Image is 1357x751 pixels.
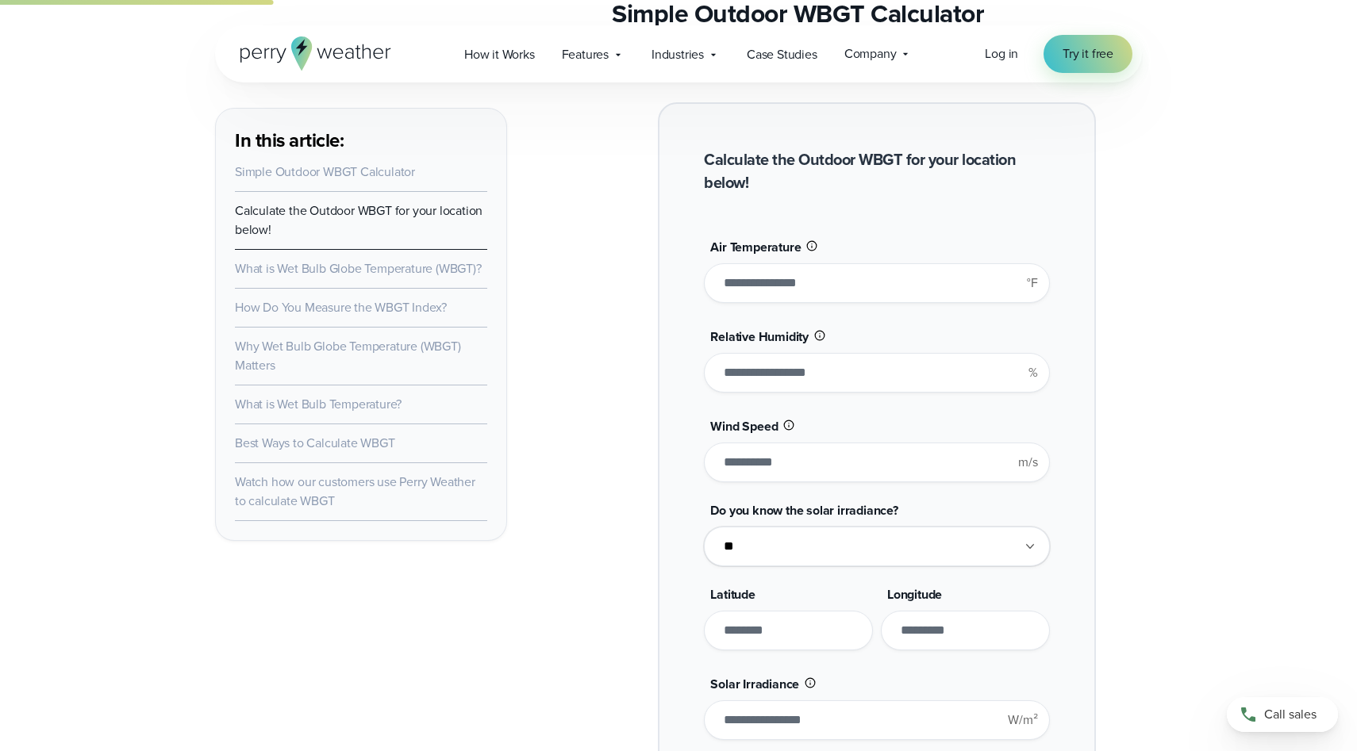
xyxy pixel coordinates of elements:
[1063,44,1113,63] span: Try it free
[710,417,778,435] span: Wind Speed
[844,44,897,63] span: Company
[235,473,475,510] a: Watch how our customers use Perry Weather to calculate WBGT
[710,238,801,256] span: Air Temperature
[710,585,755,603] span: Latitude
[1264,705,1317,724] span: Call sales
[704,148,1049,194] h2: Calculate the Outdoor WBGT for your location below!
[562,45,609,64] span: Features
[710,675,799,693] span: Solar Irradiance
[710,328,809,346] span: Relative Humidity
[652,45,704,64] span: Industries
[464,45,535,64] span: How it Works
[235,259,482,278] a: What is Wet Bulb Globe Temperature (WBGT)?
[985,44,1018,63] a: Log in
[887,585,942,603] span: Longitude
[235,434,395,452] a: Best Ways to Calculate WBGT
[710,501,898,519] span: Do you know the solar irradiance?
[235,395,402,413] a: What is Wet Bulb Temperature?
[1227,697,1338,732] a: Call sales
[733,38,831,71] a: Case Studies
[451,38,548,71] a: How it Works
[235,298,447,316] a: How Do You Measure the WBGT Index?
[235,201,482,239] a: Calculate the Outdoor WBGT for your location below!
[235,337,461,374] a: Why Wet Bulb Globe Temperature (WBGT) Matters
[1044,35,1132,73] a: Try it free
[747,45,817,64] span: Case Studies
[235,163,415,181] a: Simple Outdoor WBGT Calculator
[235,128,487,153] h3: In this article:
